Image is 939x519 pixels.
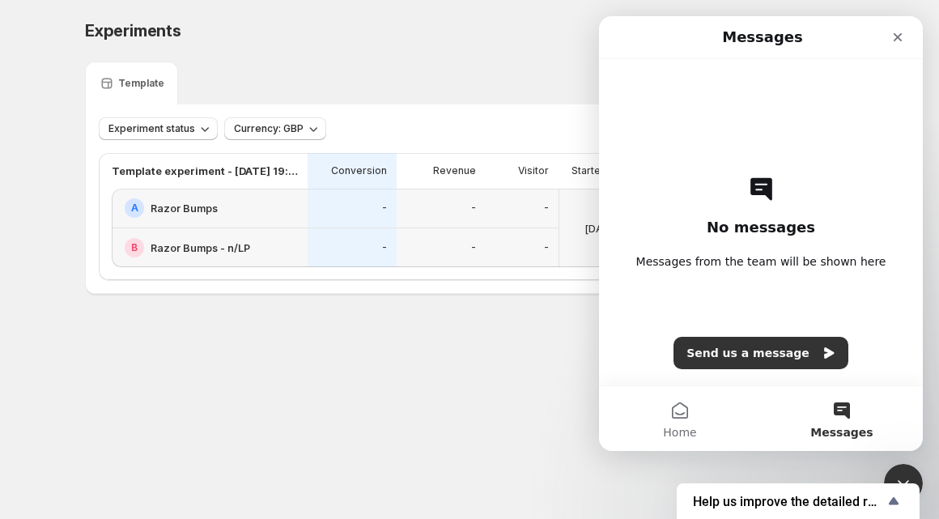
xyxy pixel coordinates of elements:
span: Currency: GBP [234,122,304,135]
p: - [471,241,476,254]
span: Experiments [85,21,181,40]
p: Revenue [433,164,476,177]
h2: Razor Bumps - n/LP [151,240,250,256]
h2: A [131,202,138,215]
p: - [544,241,549,254]
iframe: Intercom live chat [884,464,923,503]
h2: B [131,241,138,254]
button: Currency: GBP [224,117,326,140]
p: - [544,202,549,215]
span: Help us improve the detailed report for A/B campaigns [693,494,884,509]
p: - [471,202,476,215]
button: Show survey - Help us improve the detailed report for A/B campaigns [693,491,903,511]
p: Template experiment - [DATE] 19:40:17 [112,163,298,179]
p: Conversion [331,164,387,177]
p: Template [118,77,164,90]
p: [DATE] [584,220,618,236]
iframe: Intercom live chat [599,16,923,451]
span: Experiment status [108,122,195,135]
p: - [382,241,387,254]
p: Started date [571,164,631,177]
p: Visitor [518,164,549,177]
p: - [382,202,387,215]
button: Experiment status [99,117,218,140]
h2: Razor Bumps [151,200,218,216]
